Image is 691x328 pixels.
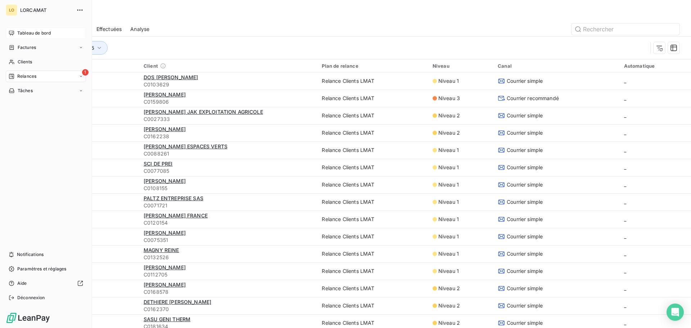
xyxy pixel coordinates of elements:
[317,159,428,176] td: Relance Clients LMAT
[507,268,543,275] span: Courrier simple
[438,181,459,188] span: Niveau 1
[144,143,227,149] span: [PERSON_NAME] ESPACES VERTS
[438,250,459,257] span: Niveau 1
[317,262,428,280] td: Relance Clients LMAT
[144,63,158,69] span: Client
[317,107,428,124] td: Relance Clients LMAT
[18,87,33,94] span: Tâches
[17,266,66,272] span: Paramètres et réglages
[498,63,615,69] div: Canal
[624,147,626,153] span: _
[18,59,32,65] span: Clients
[96,26,122,33] span: Effectuées
[144,109,263,115] span: [PERSON_NAME] JAK EXPLOITATION AGRICOLE
[144,150,313,157] span: C0088261
[144,271,313,278] span: C0112705
[438,147,459,154] span: Niveau 1
[144,195,203,201] span: PALTZ ENTREPRISE SAS
[438,77,459,85] span: Niveau 1
[438,302,460,309] span: Niveau 2
[144,247,179,253] span: MAGNY REINE
[144,254,313,261] span: C0132526
[317,245,428,262] td: Relance Clients LMAT
[624,320,626,326] span: _
[144,212,208,219] span: [PERSON_NAME] FRANCE
[317,228,428,245] td: Relance Clients LMAT
[507,164,543,171] span: Courrier simple
[507,285,543,292] span: Courrier simple
[433,63,489,69] div: Niveau
[17,251,44,258] span: Notifications
[507,112,543,119] span: Courrier simple
[572,23,679,35] input: Rechercher
[438,319,460,327] span: Niveau 2
[438,129,460,136] span: Niveau 2
[144,74,198,80] span: DOS [PERSON_NAME]
[624,302,626,309] span: _
[144,264,186,270] span: [PERSON_NAME]
[20,7,72,13] span: LORCAMAT
[144,230,186,236] span: [PERSON_NAME]
[317,176,428,193] td: Relance Clients LMAT
[507,302,543,309] span: Courrier simple
[144,202,313,209] span: C0071721
[507,147,543,154] span: Courrier simple
[624,78,626,84] span: _
[144,98,313,105] span: C0159806
[624,251,626,257] span: _
[507,77,543,85] span: Courrier simple
[507,95,559,102] span: Courrier recommandé
[144,167,313,175] span: C0077085
[144,306,313,313] span: C0162370
[438,233,459,240] span: Niveau 1
[317,297,428,314] td: Relance Clients LMAT
[317,90,428,107] td: Relance Clients LMAT
[624,112,626,118] span: _
[317,124,428,141] td: Relance Clients LMAT
[507,216,543,223] span: Courrier simple
[130,26,149,33] span: Analyse
[144,288,313,296] span: C0168578
[144,178,186,184] span: [PERSON_NAME]
[6,312,50,324] img: Logo LeanPay
[17,30,51,36] span: Tableau de bord
[317,211,428,228] td: Relance Clients LMAT
[144,185,313,192] span: C0108155
[144,237,313,244] span: C0075351
[144,116,313,123] span: C0027333
[144,91,186,98] span: [PERSON_NAME]
[624,63,687,69] div: Automatique
[507,319,543,327] span: Courrier simple
[144,126,186,132] span: [PERSON_NAME]
[144,282,186,288] span: [PERSON_NAME]
[17,280,27,287] span: Aide
[624,233,626,239] span: _
[144,316,190,322] span: SASU GENI THERM
[507,181,543,188] span: Courrier simple
[624,130,626,136] span: _
[438,95,460,102] span: Niveau 3
[507,233,543,240] span: Courrier simple
[438,216,459,223] span: Niveau 1
[507,129,543,136] span: Courrier simple
[667,304,684,321] div: Open Intercom Messenger
[438,164,459,171] span: Niveau 1
[317,193,428,211] td: Relance Clients LMAT
[624,181,626,188] span: _
[624,285,626,291] span: _
[624,164,626,170] span: _
[317,72,428,90] td: Relance Clients LMAT
[507,250,543,257] span: Courrier simple
[438,268,459,275] span: Niveau 1
[438,285,460,292] span: Niveau 2
[317,141,428,159] td: Relance Clients LMAT
[144,219,313,226] span: C0120154
[144,81,313,88] span: C0103629
[144,161,173,167] span: SCI DE PREI
[438,112,460,119] span: Niveau 2
[144,299,211,305] span: DETHIERE [PERSON_NAME]
[6,278,86,289] a: Aide
[624,95,626,101] span: _
[17,73,36,80] span: Relances
[322,63,424,69] div: Plan de relance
